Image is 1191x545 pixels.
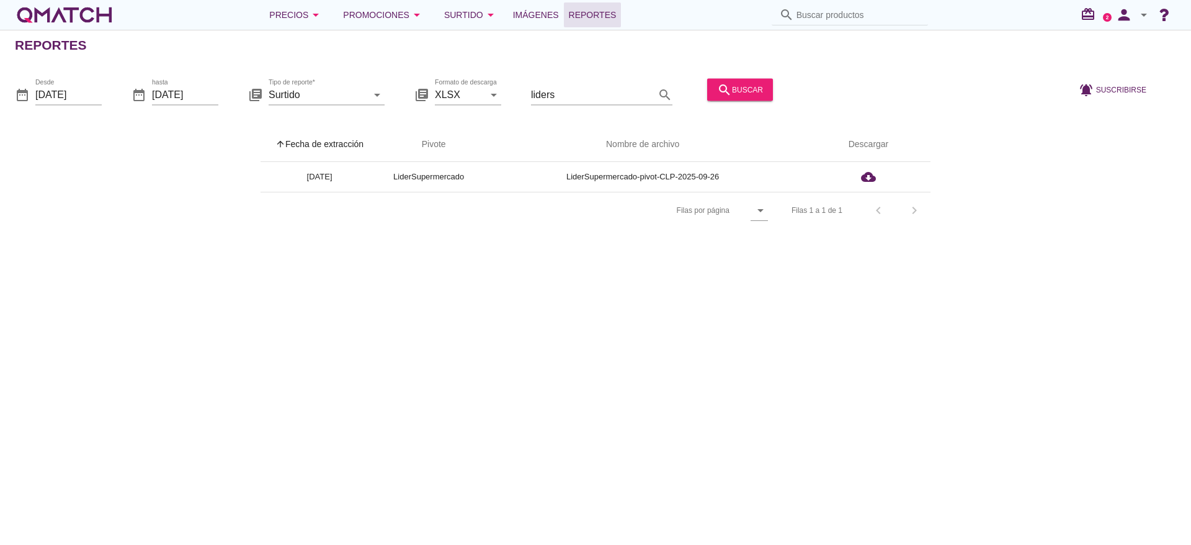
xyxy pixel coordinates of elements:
i: arrow_drop_down [753,203,768,218]
th: Fecha de extracción: Sorted ascending. Activate to sort descending. [261,127,378,162]
span: Suscribirse [1096,84,1146,95]
input: hasta [152,84,218,104]
i: arrow_drop_down [1136,7,1151,22]
i: arrow_drop_down [486,87,501,102]
i: library_books [248,87,263,102]
button: Precios [259,2,333,27]
input: Filtrar por texto [531,84,655,104]
input: Desde [35,84,102,104]
td: [DATE] [261,162,378,192]
i: library_books [414,87,429,102]
td: LiderSupermercado-pivot-CLP-2025-09-26 [479,162,806,192]
td: LiderSupermercado [378,162,479,192]
th: Pivote: Not sorted. Activate to sort ascending. [378,127,479,162]
i: search [658,87,672,102]
div: Filas por página [553,192,768,228]
button: buscar [707,78,773,101]
i: arrow_upward [275,139,285,149]
a: 2 [1103,13,1112,22]
a: Imágenes [508,2,564,27]
span: Reportes [569,7,617,22]
i: arrow_drop_down [308,7,323,22]
a: white-qmatch-logo [15,2,114,27]
i: date_range [132,87,146,102]
i: search [779,7,794,22]
div: Precios [269,7,323,22]
i: arrow_drop_down [409,7,424,22]
span: Imágenes [513,7,559,22]
i: person [1112,6,1136,24]
i: date_range [15,87,30,102]
th: Nombre de archivo: Not sorted. [479,127,806,162]
i: notifications_active [1079,82,1096,97]
i: cloud_download [861,169,876,184]
i: redeem [1081,7,1100,22]
a: Reportes [564,2,622,27]
input: Tipo de reporte* [269,84,367,104]
i: search [717,82,732,97]
div: Filas 1 a 1 de 1 [792,205,842,216]
button: Surtido [434,2,508,27]
div: Surtido [444,7,498,22]
input: Buscar productos [796,5,921,25]
input: Formato de descarga [435,84,484,104]
text: 2 [1106,14,1109,20]
div: Promociones [343,7,424,22]
div: buscar [717,82,763,97]
i: arrow_drop_down [370,87,385,102]
button: Promociones [333,2,434,27]
button: Suscribirse [1069,78,1156,101]
i: arrow_drop_down [483,7,498,22]
th: Descargar: Not sorted. [806,127,930,162]
h2: Reportes [15,35,87,55]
